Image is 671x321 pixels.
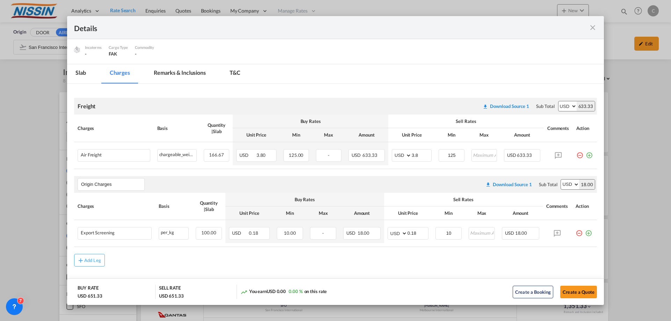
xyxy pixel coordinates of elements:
[312,128,345,142] th: Max
[436,227,461,238] input: Minimum Amount
[490,103,529,109] div: Download Source 1
[500,128,544,142] th: Amount
[482,178,535,191] button: Download original source rate sheet
[432,206,465,220] th: Min
[435,128,468,142] th: Min
[84,258,101,262] div: Add Leg
[576,227,583,234] md-icon: icon-minus-circle-outline red-400-fg pt-7
[249,230,258,236] span: 0.18
[78,285,99,293] div: BUY RATE
[465,206,498,220] th: Max
[157,125,197,131] div: Basis
[289,289,302,294] span: 0.00 %
[67,64,94,83] md-tab-item: Slab
[78,125,150,131] div: Charges
[485,182,532,187] div: Download original source rate sheet
[145,64,214,83] md-tab-item: Remarks & Inclusions
[159,285,181,293] div: SELL RATE
[196,200,222,212] div: Quantity | Slab
[135,44,154,51] div: Commodity
[78,102,95,110] div: Freight
[412,149,431,160] input: 3.8
[346,230,356,236] span: USD
[485,182,491,187] md-icon: icon-download
[240,289,247,296] md-icon: icon-trending-up
[158,149,196,158] div: chargeable_weight
[585,227,592,234] md-icon: icon-plus-circle-outline green-400-fg
[135,51,137,57] span: -
[73,46,81,53] img: cargo.png
[352,152,362,158] span: USD
[81,179,144,190] input: Leg Name
[85,44,102,51] div: Incoterms
[229,196,381,203] div: Buy Rates
[280,128,312,142] th: Min
[284,230,296,236] span: 10.00
[74,23,544,32] div: Details
[201,230,216,235] span: 100.00
[483,103,529,109] div: Download original source rate sheet
[505,230,514,236] span: USD
[77,257,84,264] md-icon: icon-plus md-link-fg s20
[573,115,597,142] th: Action
[209,152,224,158] span: 166.67
[392,118,540,124] div: Sell Rates
[273,206,306,220] th: Min
[479,103,533,109] div: Download original source rate sheet
[328,152,330,158] span: -
[388,128,435,142] th: Unit Price
[589,23,597,32] md-icon: icon-close fg-AAA8AD m-0 cursor
[225,206,273,220] th: Unit Price
[267,289,286,294] span: USD 0.00
[345,128,388,142] th: Amount
[544,115,573,142] th: Comments
[472,149,497,160] input: Maximum Amount
[560,286,597,298] button: Create a Quote
[498,206,543,220] th: Amount
[517,152,532,158] span: 633.33
[469,227,495,238] input: Maximum Amount
[221,64,249,83] md-tab-item: T&C
[507,152,516,158] span: USD
[358,230,370,236] span: 18.00
[384,206,432,220] th: Unit Price
[572,193,597,220] th: Action
[236,118,385,124] div: Buy Rates
[239,152,255,158] span: USD
[67,16,604,305] md-dialog: Port of ...
[579,180,595,189] div: 18.00
[81,230,114,235] div: Export Screening
[101,64,138,83] md-tab-item: Charges
[204,122,229,134] div: Quantity | Slab
[576,149,583,156] md-icon: icon-minus-circle-outline red-400-fg pt-7
[468,128,500,142] th: Max
[78,203,152,209] div: Charges
[109,44,128,51] div: Cargo Type
[515,230,527,236] span: 18.00
[257,152,266,158] span: 3.80
[240,288,327,296] div: You earn on this rate
[322,230,324,236] span: -
[577,101,595,111] div: 633.33
[233,128,280,142] th: Unit Price
[159,203,189,209] div: Basis
[479,100,533,112] button: Download original source rate sheet
[159,293,184,299] div: USD 651.33
[81,152,102,158] div: Air Freight
[543,193,572,220] th: Comments
[482,182,535,187] div: Download original source rate sheet
[340,206,384,220] th: Amount
[74,254,105,267] button: Add Leg
[539,181,557,188] div: Sub Total
[388,196,539,203] div: Sell Rates
[439,149,464,160] input: Minimum Amount
[232,230,248,236] span: USD
[85,51,102,57] div: -
[407,227,428,238] input: 0.18
[483,104,488,109] md-icon: icon-download
[67,64,256,83] md-pagination-wrapper: Use the left and right arrow keys to navigate between tabs
[109,51,128,57] div: FAK
[159,227,188,236] div: per_kg
[78,293,102,299] div: USD 651.33
[289,152,303,158] span: 125.00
